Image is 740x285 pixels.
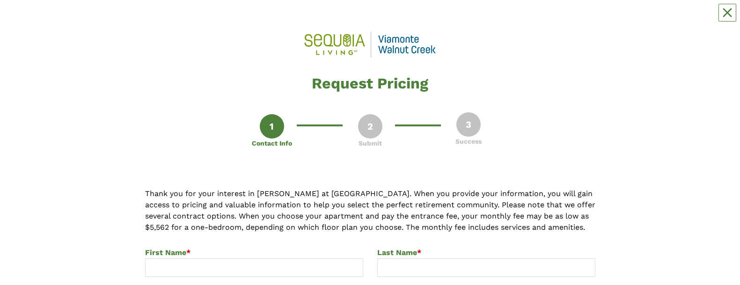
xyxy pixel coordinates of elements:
div: Request Pricing [145,76,595,91]
button: Close [718,4,736,22]
div: Success [455,137,482,146]
div: 1 [260,114,284,139]
span: First Name [145,248,186,257]
span: Last Name [377,248,417,257]
div: 2 [358,114,382,139]
div: 3 [456,112,481,137]
img: 7bf70a1c-fd26-438f-9489-48eedf3402a0.png [292,24,448,65]
p: Thank you for your interest in [PERSON_NAME] at [GEOGRAPHIC_DATA]. When you provide your informat... [145,188,595,233]
div: Contact Info [252,139,292,148]
div: Submit [359,139,382,148]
